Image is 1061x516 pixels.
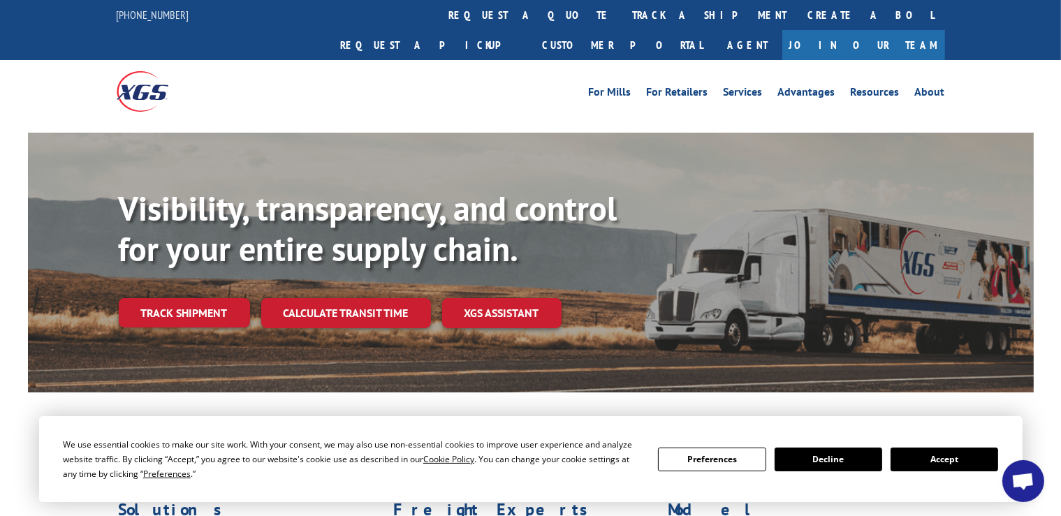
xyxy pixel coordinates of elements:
[63,437,641,481] div: We use essential cookies to make our site work. With your consent, we may also use non-essential ...
[724,87,763,102] a: Services
[915,87,945,102] a: About
[851,87,900,102] a: Resources
[782,30,945,60] a: Join Our Team
[143,468,191,480] span: Preferences
[778,87,835,102] a: Advantages
[39,416,1023,502] div: Cookie Consent Prompt
[775,448,882,471] button: Decline
[714,30,782,60] a: Agent
[119,186,617,270] b: Visibility, transparency, and control for your entire supply chain.
[330,30,532,60] a: Request a pickup
[891,448,998,471] button: Accept
[117,8,189,22] a: [PHONE_NUMBER]
[442,298,562,328] a: XGS ASSISTANT
[658,448,766,471] button: Preferences
[647,87,708,102] a: For Retailers
[532,30,714,60] a: Customer Portal
[119,298,250,327] a: Track shipment
[423,453,474,465] span: Cookie Policy
[589,87,631,102] a: For Mills
[1002,460,1044,502] a: Open chat
[261,298,431,328] a: Calculate transit time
